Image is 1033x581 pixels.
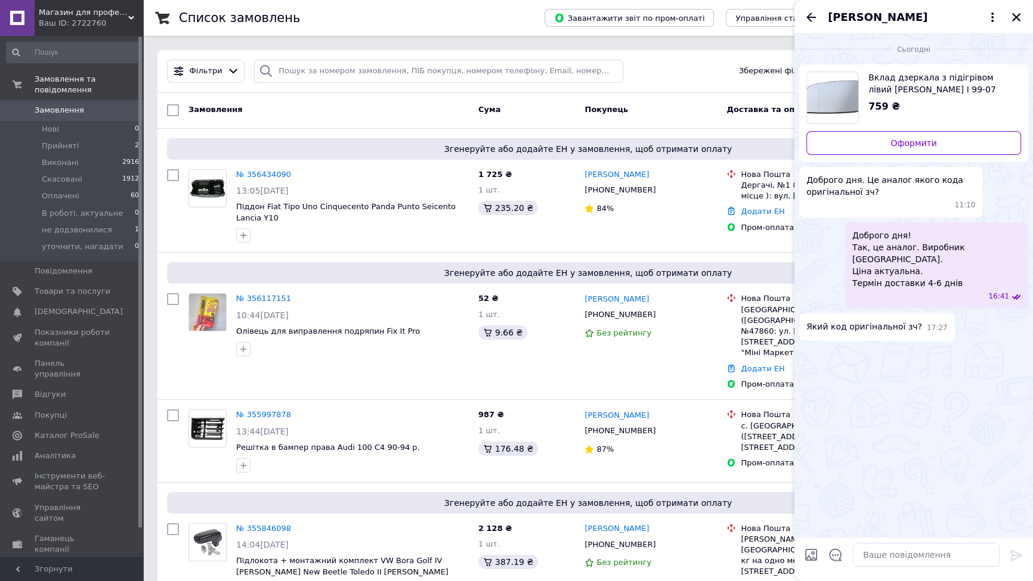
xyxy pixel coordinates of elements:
a: № 355846098 [236,524,291,533]
span: Показники роботи компанії [35,327,110,349]
span: Замовлення [35,105,84,116]
div: 235.20 ₴ [478,201,538,215]
span: 52 ₴ [478,294,499,303]
h1: Список замовлень [179,11,300,25]
a: № 356117151 [236,294,291,303]
span: Олівець для виправлення подряпин Fix It Pro [236,327,420,335]
span: 84% [596,204,614,213]
span: Cума [478,105,500,114]
a: Переглянути товар [806,72,1021,124]
a: № 356434090 [236,170,291,179]
span: не додзвонилися [42,225,112,235]
span: 1 шт. [478,310,500,319]
span: Управління статусами [735,14,827,23]
span: 11:10 12.08.2025 [955,200,976,210]
a: Фото товару [188,169,227,207]
div: 176.48 ₴ [478,442,538,456]
a: Фото товару [188,293,227,331]
span: [DEMOGRAPHIC_DATA] [35,306,123,317]
button: Управління статусами [726,9,836,27]
span: 16:41 12.08.2025 [988,291,1009,302]
span: [PHONE_NUMBER] [584,426,655,435]
span: Нові [42,124,59,135]
a: [PERSON_NAME] [584,523,649,535]
span: 87% [596,445,614,453]
button: Завантажити звіт по пром-оплаті [545,9,714,27]
div: с. [GEOGRAPHIC_DATA] ([STREET_ADDRESS]: вул. [STREET_ADDRESS] [741,421,887,453]
span: Відгуки [35,389,66,400]
span: Управління сайтом [35,502,110,524]
div: 12.08.2025 [799,43,1028,55]
img: Фото товару [189,417,226,442]
span: 1 шт. [478,539,500,548]
span: 759 ₴ [868,101,900,112]
span: 987 ₴ [478,410,504,419]
span: Який код оригінальної зч? [806,321,922,333]
img: Фото товару [189,178,226,198]
a: Фото товару [188,523,227,561]
div: Ваш ID: 2722760 [39,18,143,29]
span: 1912 [122,174,139,185]
div: Пром-оплата [741,222,887,233]
img: Фото товару [189,294,226,331]
span: Інструменти веб-майстра та SEO [35,471,110,492]
span: 2916 [122,157,139,168]
div: Нова Пошта [741,169,887,180]
span: 2 [135,141,139,151]
span: Товари та послуги [35,286,110,297]
span: Прийняті [42,141,79,151]
span: Решітка в бампер права Audi 100 C4 90-94 р. [236,443,420,452]
button: Закрити [1009,10,1023,24]
span: Доброго дня. Це аналог якого кода оригінальної зч? [806,174,975,198]
span: 60 [131,191,139,201]
span: Сьогодні [892,45,935,55]
span: Виконані [42,157,79,168]
span: 14:04[DATE] [236,540,289,549]
span: Скасовані [42,174,82,185]
a: Оформити [806,131,1021,155]
span: Каталог ProSale [35,430,99,441]
span: Завантажити звіт по пром-оплаті [554,13,704,23]
span: 1 шт. [478,426,500,435]
span: [PERSON_NAME] [828,10,927,25]
span: Фільтри [190,66,222,77]
span: уточнити, нагадати [42,241,123,252]
span: Без рейтингу [596,328,651,337]
span: Магазин для професіоналів [39,7,128,18]
span: Замовлення [188,105,242,114]
span: Вклад дзеркала з підігрівом лівий [PERSON_NAME] I 99-07 рр. [868,72,1012,95]
span: В роботі, актуальне [42,208,123,219]
a: [PERSON_NAME] [584,169,649,181]
img: Фото товару [189,528,226,556]
div: [PERSON_NAME] ([PERSON_NAME][GEOGRAPHIC_DATA].), №26 (до 30 кг на одно место): ул. [STREET_ADDRESS] [741,534,887,577]
span: Піддон Fiat Tipo Uno Cinquecento Panda Punto Seicento Lancia Y10 [236,202,456,222]
span: Доставка та оплата [726,105,815,114]
span: Панель управління [35,358,110,380]
span: 1 шт. [478,185,500,194]
span: 1 725 ₴ [478,170,512,179]
span: 2 128 ₴ [478,524,512,533]
span: 13:05[DATE] [236,186,289,195]
div: 9.66 ₴ [478,325,527,340]
div: Пром-оплата [741,379,887,390]
span: 0 [135,208,139,219]
span: Замовлення та повідомлення [35,74,143,95]
span: Згенеруйте або додайте ЕН у замовлення, щоб отримати оплату [172,497,1004,509]
img: 970911299_w640_h640_vklad-zerkala-s.jpg [807,72,858,123]
a: Підлокота + монтажний комплект VW Bora Golf IV [PERSON_NAME] New Beetle Toledo II [PERSON_NAME] [236,556,449,576]
a: Додати ЕН [741,364,784,373]
span: Згенеруйте або додайте ЕН у замовлення, щоб отримати оплату [172,143,1004,155]
button: [PERSON_NAME] [828,10,1000,25]
div: Пром-оплата [741,458,887,468]
span: [PHONE_NUMBER] [584,185,655,194]
span: Гаманець компанії [35,533,110,555]
div: [GEOGRAPHIC_DATA] ([GEOGRAPHIC_DATA].), Почтомат №47860: ул. [PERSON_NAME][STREET_ADDRESS], (возл... [741,305,887,359]
button: Відкрити шаблони відповідей [828,547,843,563]
a: Додати ЕН [741,207,784,216]
div: Нова Пошта [741,523,887,534]
div: Нова Пошта [741,409,887,420]
span: [PHONE_NUMBER] [584,540,655,549]
input: Пошук [6,42,140,63]
span: Згенеруйте або додайте ЕН у замовлення, щоб отримати оплату [172,267,1004,279]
